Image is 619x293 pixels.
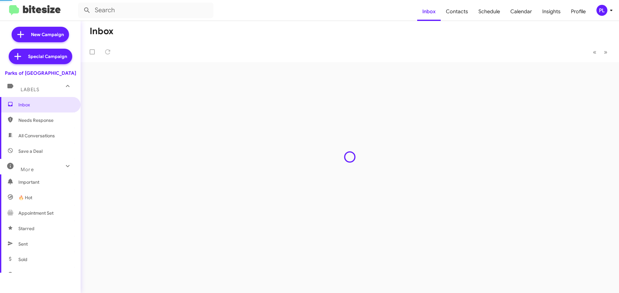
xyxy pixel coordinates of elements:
[18,256,27,263] span: Sold
[593,48,596,56] span: «
[18,225,34,232] span: Starred
[537,2,566,21] a: Insights
[21,87,39,93] span: Labels
[600,45,611,59] button: Next
[505,2,537,21] a: Calendar
[9,49,72,64] a: Special Campaign
[5,70,76,76] div: Parks of [GEOGRAPHIC_DATA]
[18,102,73,108] span: Inbox
[589,45,611,59] nav: Page navigation example
[596,5,607,16] div: PL
[18,210,54,216] span: Appointment Set
[31,31,64,38] span: New Campaign
[18,117,73,123] span: Needs Response
[28,53,67,60] span: Special Campaign
[18,148,43,154] span: Save a Deal
[566,2,591,21] a: Profile
[604,48,607,56] span: »
[441,2,473,21] a: Contacts
[18,241,28,247] span: Sent
[12,27,69,42] a: New Campaign
[78,3,213,18] input: Search
[21,167,34,172] span: More
[589,45,600,59] button: Previous
[18,272,53,278] span: Sold Responded
[18,132,55,139] span: All Conversations
[473,2,505,21] a: Schedule
[18,179,73,185] span: Important
[18,194,32,201] span: 🔥 Hot
[591,5,612,16] button: PL
[90,26,113,36] h1: Inbox
[417,2,441,21] a: Inbox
